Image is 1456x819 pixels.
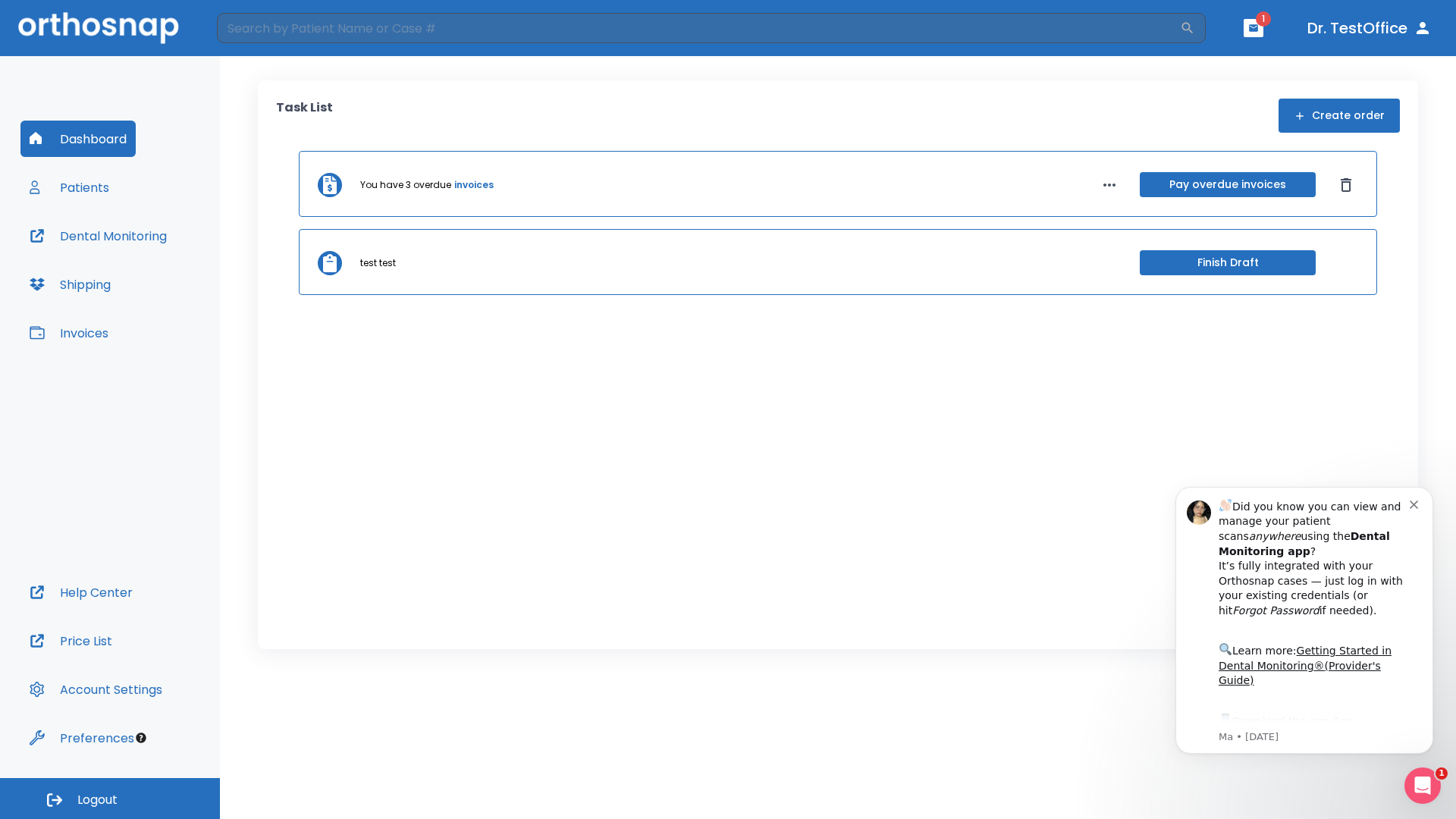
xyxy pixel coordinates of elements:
[20,266,120,303] button: Shipping
[66,266,257,280] p: Message from Ma, sent 2w ago
[454,178,494,192] a: invoices
[66,251,201,278] a: App Store
[257,33,269,45] button: Dismiss notification
[20,574,142,610] button: Help Center
[1140,172,1316,197] button: Pay overdue invoices
[20,169,118,206] button: Patients
[20,315,118,351] button: Invoices
[1436,767,1448,780] span: 1
[217,13,1180,43] input: Search by Patient Name or Case #
[20,218,176,254] button: Dental Monitoring
[20,623,121,659] button: Price List
[20,671,171,708] button: Account Settings
[1153,464,1456,778] iframe: Intercom notifications message
[18,12,179,43] img: Orthosnap
[360,256,396,270] p: test test
[77,792,118,808] span: Logout
[134,731,148,745] div: Tooltip anchor
[1404,767,1441,804] iframe: Intercom live chat
[1256,11,1271,27] span: 1
[1301,14,1438,42] button: Dr. TestOffice
[20,720,143,756] button: Preferences
[360,178,451,192] p: You have 3 overdue
[1140,250,1316,275] button: Finish Draft
[276,99,333,133] p: Task List
[66,247,257,325] div: Download the app: | ​ Let us know if you need help getting started!
[20,121,136,157] button: Dashboard
[1334,173,1358,197] button: Dismiss
[1279,99,1400,133] button: Create order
